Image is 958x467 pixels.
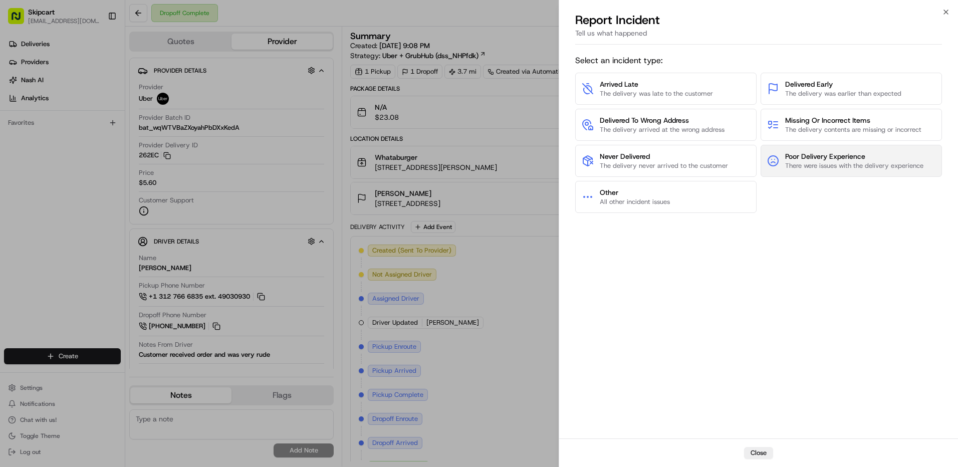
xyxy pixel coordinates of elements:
img: Sarah Tanguma [10,173,26,189]
div: We're available if you need us! [45,106,138,114]
span: Arrived Late [600,79,713,89]
button: Delivered EarlyThe delivery was earlier than expected [761,73,942,105]
span: Never Delivered [600,151,728,161]
button: Missing Or Incorrect ItemsThe delivery contents are missing or incorrect [761,109,942,141]
button: Arrived LateThe delivery was late to the customer [575,73,757,105]
button: See all [155,128,182,140]
a: 📗Knowledge Base [6,220,81,238]
span: [PERSON_NAME] [31,182,81,190]
img: 8571987876998_91fb9ceb93ad5c398215_72.jpg [21,96,39,114]
input: Clear [26,65,165,75]
span: • [109,155,112,163]
span: Delivered Early [785,79,901,89]
span: Missing Or Incorrect Items [785,115,921,125]
div: Start new chat [45,96,164,106]
span: The delivery never arrived to the customer [600,161,728,170]
span: Poor Delivery Experience [785,151,923,161]
span: There were issues with the delivery experience [785,161,923,170]
p: Welcome 👋 [10,40,182,56]
span: The delivery contents are missing or incorrect [785,125,921,134]
div: 📗 [10,225,18,233]
span: Wisdom [PERSON_NAME] [31,155,107,163]
img: 1736555255976-a54dd68f-1ca7-489b-9aae-adbdc363a1c4 [20,156,28,164]
span: The delivery was earlier than expected [785,89,901,98]
span: All other incident issues [600,197,670,206]
span: [DATE] [89,182,109,190]
span: API Documentation [95,224,161,234]
img: Wisdom Oko [10,146,26,165]
button: Poor Delivery ExperienceThere were issues with the delivery experience [761,145,942,177]
button: Never DeliveredThe delivery never arrived to the customer [575,145,757,177]
div: 💻 [85,225,93,233]
span: Delivered To Wrong Address [600,115,725,125]
button: Close [744,447,773,459]
span: The delivery arrived at the wrong address [600,125,725,134]
img: 1736555255976-a54dd68f-1ca7-489b-9aae-adbdc363a1c4 [10,96,28,114]
span: 5:17 PM [114,155,138,163]
button: Delivered To Wrong AddressThe delivery arrived at the wrong address [575,109,757,141]
span: Select an incident type: [575,55,942,67]
button: OtherAll other incident issues [575,181,757,213]
button: Start new chat [170,99,182,111]
div: Past conversations [10,130,67,138]
span: Other [600,187,670,197]
a: 💻API Documentation [81,220,165,238]
img: Nash [10,10,30,30]
a: Powered byPylon [71,248,121,256]
span: Pylon [100,249,121,256]
p: Report Incident [575,12,660,28]
span: • [83,182,87,190]
span: Knowledge Base [20,224,77,234]
span: The delivery was late to the customer [600,89,713,98]
div: Tell us what happened [575,28,942,45]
